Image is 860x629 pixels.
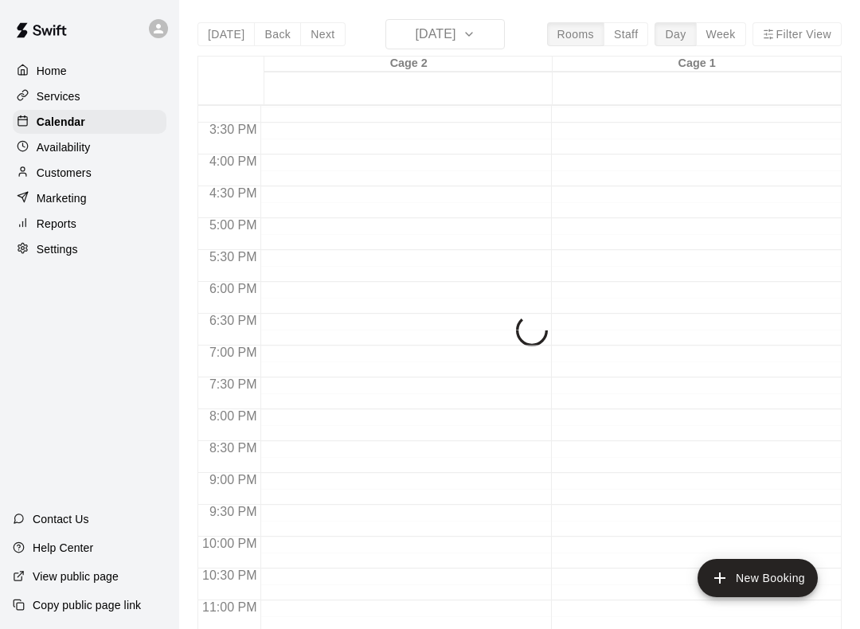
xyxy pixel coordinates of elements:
p: View public page [33,568,119,584]
a: Availability [13,135,166,159]
a: Reports [13,212,166,236]
a: Home [13,59,166,83]
div: Cage 1 [553,57,841,72]
div: Cage 2 [264,57,553,72]
p: Help Center [33,540,93,556]
span: 8:00 PM [205,409,261,423]
p: Reports [37,216,76,232]
button: add [698,559,818,597]
span: 9:00 PM [205,473,261,486]
span: 6:00 PM [205,282,261,295]
p: Home [37,63,67,79]
span: 10:30 PM [198,568,260,582]
p: Settings [37,241,78,257]
a: Marketing [13,186,166,210]
span: 4:30 PM [205,186,261,200]
p: Copy public page link [33,597,141,613]
span: 5:00 PM [205,218,261,232]
span: 7:30 PM [205,377,261,391]
span: 5:30 PM [205,250,261,264]
span: 7:00 PM [205,346,261,359]
span: 4:00 PM [205,154,261,168]
a: Services [13,84,166,108]
span: 8:30 PM [205,441,261,455]
a: Calendar [13,110,166,134]
p: Availability [37,139,91,155]
span: 3:30 PM [205,123,261,136]
span: 9:30 PM [205,505,261,518]
span: 11:00 PM [198,600,260,614]
p: Customers [37,165,92,181]
a: Customers [13,161,166,185]
p: Calendar [37,114,85,130]
a: Settings [13,237,166,261]
span: 6:30 PM [205,314,261,327]
p: Marketing [37,190,87,206]
p: Services [37,88,80,104]
p: Contact Us [33,511,89,527]
span: 10:00 PM [198,537,260,550]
